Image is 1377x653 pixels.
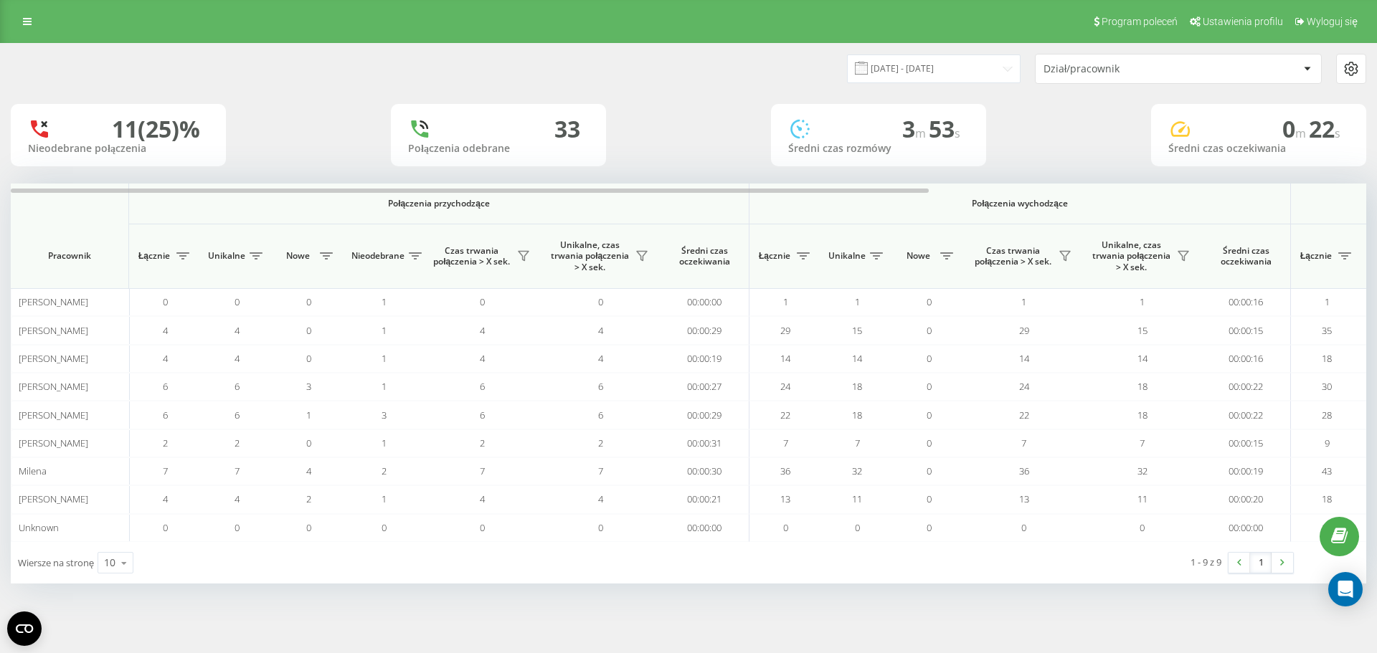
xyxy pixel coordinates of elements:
span: 6 [480,409,485,421]
span: m [915,125,929,141]
span: 18 [1137,380,1147,393]
span: 11 [1137,492,1147,505]
span: 7 [1021,437,1026,449]
span: 6 [235,380,240,393]
span: Wyloguj się [1307,16,1358,27]
span: Nieodebrane [351,250,404,262]
span: 2 [306,492,311,505]
span: Milena [19,464,47,477]
span: Unikalne [828,250,866,262]
td: 00:00:15 [1201,316,1291,344]
span: 14 [1137,352,1147,365]
span: 3 [306,380,311,393]
span: 7 [1140,437,1145,449]
span: Unknown [19,521,59,534]
span: 11 [852,492,862,505]
button: Open CMP widget [7,611,42,646]
span: Średni czas oczekiwania [671,245,738,267]
span: 0 [163,295,168,308]
span: [PERSON_NAME] [19,352,88,365]
span: 2 [235,437,240,449]
span: 0 [598,521,603,534]
span: 6 [235,409,240,421]
span: 0 [783,521,788,534]
span: Pracownik [23,250,116,262]
span: 4 [480,324,485,337]
td: 00:00:20 [1201,485,1291,513]
span: Wiersze na stronę [18,556,94,569]
span: [PERSON_NAME] [19,324,88,337]
span: 0 [480,521,485,534]
span: 0 [1021,521,1026,534]
span: 30 [1322,380,1332,393]
span: 7 [480,464,485,477]
span: 0 [1282,113,1309,144]
span: 0 [306,521,311,534]
span: 18 [852,409,862,421]
span: 13 [780,492,790,505]
span: 1 [306,409,311,421]
span: 4 [163,352,168,365]
span: 22 [1309,113,1340,144]
span: 24 [780,380,790,393]
span: 1 [382,324,387,337]
span: 0 [382,521,387,534]
span: 24 [1019,380,1029,393]
span: 0 [927,492,932,505]
td: 00:00:00 [1201,514,1291,542]
div: 10 [104,556,115,570]
span: Czas trwania połączenia > X sek. [430,245,513,267]
span: 7 [163,464,168,477]
span: 6 [480,380,485,393]
span: 6 [163,409,168,421]
span: 14 [852,352,862,365]
div: Dział/pracownik [1044,63,1215,75]
span: 1 [382,437,387,449]
span: 1 [382,380,387,393]
td: 00:00:19 [660,345,749,373]
span: 1 [382,492,387,505]
span: Program poleceń [1102,16,1178,27]
div: 1 - 9 z 9 [1191,555,1221,569]
span: 1 [1325,295,1330,308]
span: 7 [598,464,603,477]
span: 0 [480,295,485,308]
div: Open Intercom Messenger [1328,572,1363,606]
span: 0 [855,521,860,534]
span: 0 [927,464,932,477]
span: 43 [1322,464,1332,477]
span: 15 [852,324,862,337]
span: Unikalne, czas trwania połączenia > X sek. [549,239,631,273]
span: 36 [1019,464,1029,477]
span: Łącznie [136,250,172,262]
div: 33 [554,115,580,143]
span: 18 [852,380,862,393]
span: 4 [235,352,240,365]
span: 1 [855,295,860,308]
span: 2 [163,437,168,449]
span: 0 [306,295,311,308]
a: 1 [1250,553,1272,573]
div: 11 (25)% [112,115,200,143]
span: 6 [598,409,603,421]
span: Unikalne, czas trwania połączenia > X sek. [1090,239,1173,273]
span: 7 [783,437,788,449]
span: 4 [306,464,311,477]
span: 0 [163,521,168,534]
span: 0 [598,295,603,308]
span: Średni czas oczekiwania [1212,245,1279,267]
span: 4 [480,352,485,365]
span: 2 [382,464,387,477]
span: 0 [235,521,240,534]
span: 4 [163,324,168,337]
span: 0 [306,437,311,449]
span: 0 [1140,521,1145,534]
td: 00:00:00 [660,288,749,316]
span: 36 [780,464,790,477]
span: 4 [598,352,603,365]
span: Nowe [900,250,936,262]
span: 3 [902,113,929,144]
span: 0 [927,352,932,365]
span: 0 [927,295,932,308]
span: 6 [598,380,603,393]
